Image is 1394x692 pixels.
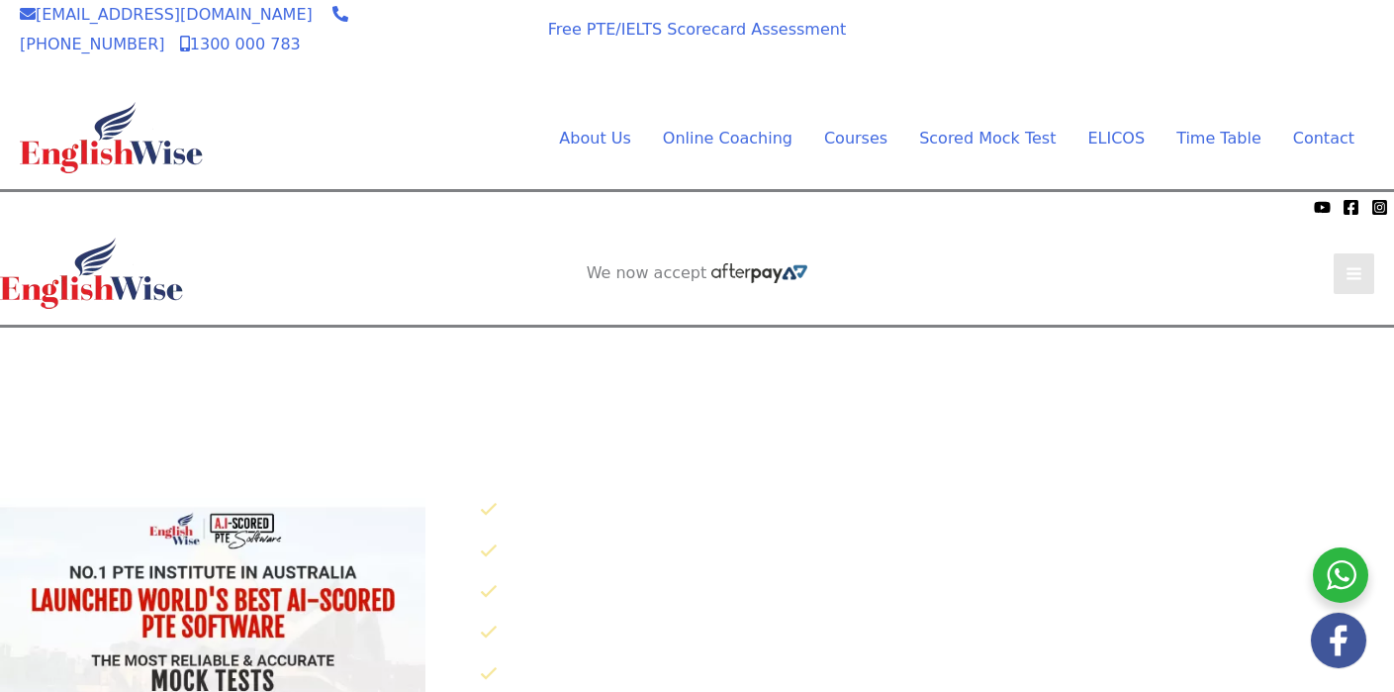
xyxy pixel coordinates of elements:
span: We now accept [10,197,115,217]
a: Contact [1277,124,1354,153]
a: Instagram [1371,199,1388,216]
span: Scored Mock Test [919,129,1056,148]
aside: Header Widget 1 [1028,11,1374,75]
img: Afterpay-Logo [120,202,174,213]
span: About Us [559,129,630,148]
span: Contact [1293,129,1354,148]
li: 250 Speaking Practice Questions [480,536,1394,568]
span: Time Table [1176,129,1261,148]
a: AI SCORED PTE SOFTWARE REGISTER FOR FREE SOFTWARE TRIAL [545,344,851,383]
a: Online CoachingMenu Toggle [647,124,808,153]
img: Afterpay-Logo [711,263,807,283]
span: We now accept [587,263,707,283]
aside: Header Widget 1 [524,328,871,392]
a: [EMAIL_ADDRESS][DOMAIN_NAME] [20,5,313,24]
img: cropped-ew-logo [20,102,203,173]
nav: Site Navigation: Main Menu [511,124,1354,153]
p: Click below to know why EnglishWise has worlds best AI scored PTE software [465,450,1394,480]
img: Afterpay-Logo [422,57,477,68]
li: 50 Writing Practice Questions [480,576,1394,609]
li: 200 Listening Practice Questions [480,658,1394,691]
a: CoursesMenu Toggle [808,124,903,153]
img: white-facebook.png [1311,613,1366,668]
a: [PHONE_NUMBER] [20,5,348,53]
span: Online Coaching [663,129,792,148]
span: ELICOS [1087,129,1145,148]
a: YouTube [1314,199,1331,216]
a: Time TableMenu Toggle [1161,124,1277,153]
aside: Header Widget 2 [577,263,818,284]
li: 30X AI Scored Full Length Mock Tests [480,494,1394,527]
span: We now accept [401,14,499,53]
a: Facebook [1343,199,1359,216]
li: 125 Reading Practice Questions [480,617,1394,649]
a: About UsMenu Toggle [543,124,646,153]
span: Courses [824,129,887,148]
a: 1300 000 783 [180,35,301,53]
a: ELICOS [1071,124,1161,153]
a: AI SCORED PTE SOFTWARE REGISTER FOR FREE SOFTWARE TRIAL [1049,27,1354,66]
a: Free PTE/IELTS Scorecard Assessment [548,20,846,39]
a: Scored Mock TestMenu Toggle [903,124,1071,153]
